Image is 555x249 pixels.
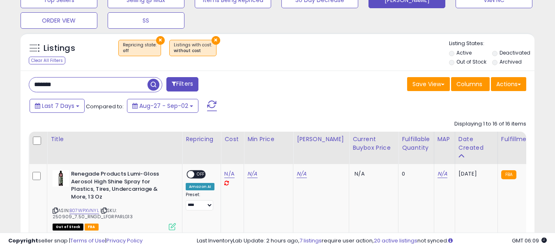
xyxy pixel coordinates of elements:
[407,77,450,91] button: Save View
[449,40,534,48] p: Listing States:
[456,80,482,88] span: Columns
[438,135,451,144] div: MAP
[224,170,234,178] a: N/A
[44,43,75,54] h5: Listings
[352,135,395,152] div: Current Buybox Price
[70,237,105,244] a: Terms of Use
[21,12,97,29] button: ORDER VIEW
[71,170,171,203] b: Renegade Products Lumi-Gloss Aerosol High Shine Spray for Plastics, Tires, Undercarriage & More, ...
[85,224,99,231] span: FBA
[156,36,165,45] button: ×
[197,237,547,245] div: Last InventoryLab Update: 2 hours ago, require user action, not synced.
[53,170,69,187] img: 41m4Uwm-OyL._SL40_.jpg
[123,42,157,54] span: Repricing state :
[458,135,494,152] div: Date Created
[297,135,345,144] div: [PERSON_NAME]
[51,135,179,144] div: Title
[139,102,188,110] span: Aug-27 - Sep-02
[451,77,490,91] button: Columns
[53,207,133,219] span: | SKU: 250909_7.50_RNGD_LFGRPARLG13
[8,237,143,245] div: seller snap | |
[186,183,214,190] div: Amazon AI
[174,42,212,54] span: Listings with cost :
[224,135,240,144] div: Cost
[69,207,99,214] a: B07WPXVNYL
[30,99,85,113] button: Last 7 Days
[402,170,427,178] div: 0
[456,49,472,56] label: Active
[194,171,207,178] span: OFF
[500,58,522,65] label: Archived
[186,135,217,144] div: Repricing
[501,135,534,144] div: Fulfillment
[247,170,257,178] a: N/A
[491,77,526,91] button: Actions
[501,170,516,179] small: FBA
[166,77,198,91] button: Filters
[108,12,184,29] button: SS
[299,237,322,244] a: 7 listings
[127,99,198,113] button: Aug-27 - Sep-02
[438,170,447,178] a: N/A
[500,49,530,56] label: Deactivated
[512,237,547,244] span: 2025-09-10 06:09 GMT
[355,170,364,178] span: N/A
[212,36,220,45] button: ×
[53,224,83,231] span: All listings that are currently out of stock and unavailable for purchase on Amazon
[186,192,214,210] div: Preset:
[454,120,526,128] div: Displaying 1 to 16 of 16 items
[297,170,306,178] a: N/A
[29,57,65,64] div: Clear All Filters
[123,48,157,54] div: off
[402,135,430,152] div: Fulfillable Quantity
[42,102,74,110] span: Last 7 Days
[247,135,290,144] div: Min Price
[106,237,143,244] a: Privacy Policy
[456,58,486,65] label: Out of Stock
[8,237,38,244] strong: Copyright
[86,103,124,110] span: Compared to:
[458,170,491,178] div: [DATE]
[174,48,212,54] div: without cost
[374,237,417,244] a: 20 active listings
